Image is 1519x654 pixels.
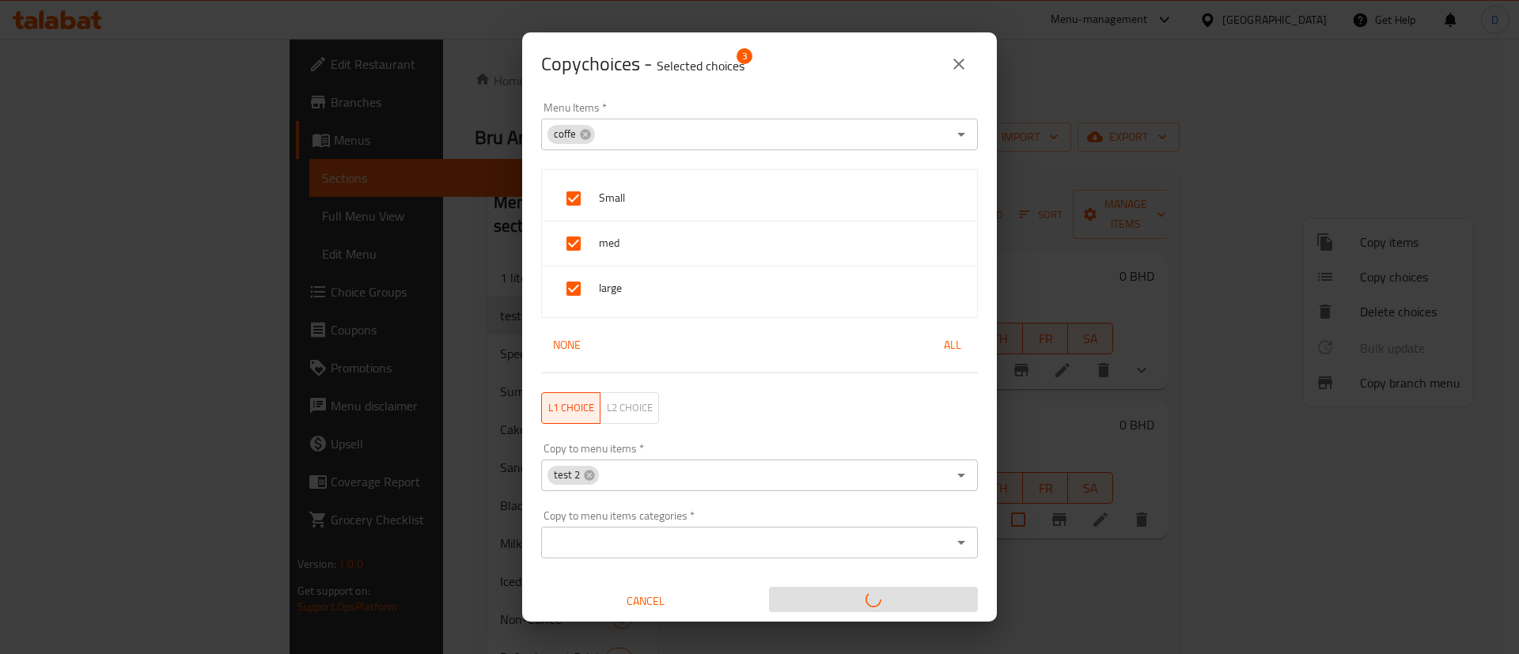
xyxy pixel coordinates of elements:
[927,331,978,360] button: All
[547,127,582,142] span: coffe
[541,587,750,616] button: Cancel
[547,466,599,485] div: test 2
[541,46,744,81] span: Copy choices -
[547,592,744,611] span: Cancel
[950,531,972,554] button: Open
[607,399,653,417] span: L2 choice
[599,278,964,298] span: large
[541,392,600,424] button: L1 choice
[547,467,586,482] span: test 2
[547,335,585,355] span: None
[934,335,972,355] span: All
[940,45,978,83] button: close
[737,48,752,64] span: 3
[950,123,972,146] button: Open
[657,56,744,75] p: Selected choices
[599,233,964,253] span: med
[599,188,964,208] span: Small
[541,331,592,360] button: None
[600,392,659,424] button: L2 choice
[548,399,594,417] span: L1 choice
[541,392,659,424] div: choice level
[547,125,595,144] div: coffe
[950,464,972,486] button: Open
